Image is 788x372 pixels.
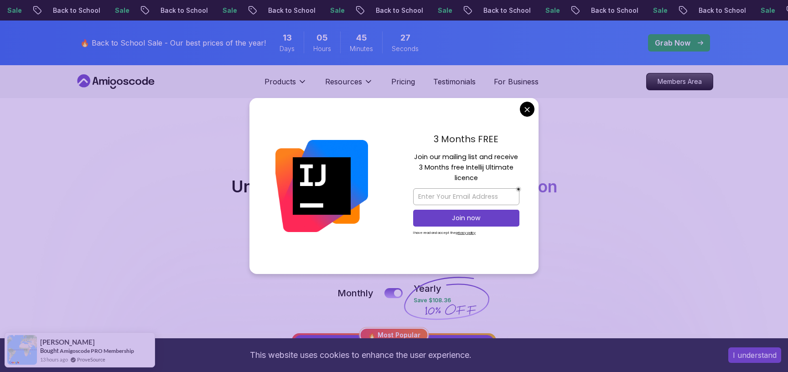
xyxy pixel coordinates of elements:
[647,73,713,90] p: Members Area
[7,335,37,365] img: provesource social proof notification image
[325,76,362,87] p: Resources
[356,31,367,44] span: 45 Minutes
[694,6,723,15] p: Sale
[264,6,293,15] p: Sale
[40,338,95,346] span: [PERSON_NAME]
[7,345,715,365] div: This website uses cookies to enhance the user experience.
[371,6,400,15] p: Sale
[309,6,371,15] p: Back to School
[264,76,307,94] button: Products
[417,6,479,15] p: Back to School
[202,6,264,15] p: Back to School
[325,76,373,94] button: Resources
[586,6,616,15] p: Sale
[392,44,419,53] span: Seconds
[479,6,508,15] p: Sale
[60,347,134,354] a: Amigoscode PRO Membership
[350,44,373,53] span: Minutes
[80,37,266,48] p: 🔥 Back to School Sale - Our best prices of the year!
[391,76,415,87] a: Pricing
[264,76,296,87] p: Products
[40,347,59,354] span: Bought
[48,6,78,15] p: Sale
[231,177,557,196] h2: Unlimited Learning with
[316,31,328,44] span: 5 Hours
[632,6,694,15] p: Back to School
[77,356,105,363] a: ProveSource
[156,6,185,15] p: Sale
[40,356,68,363] span: 13 hours ago
[728,347,781,363] button: Accept cookies
[524,6,586,15] p: Back to School
[337,287,373,300] p: Monthly
[313,44,331,53] span: Hours
[655,37,690,48] p: Grab Now
[280,44,295,53] span: Days
[646,73,713,90] a: Members Area
[400,31,410,44] span: 27 Seconds
[283,31,292,44] span: 13 Days
[94,6,156,15] p: Back to School
[494,76,539,87] a: For Business
[433,76,476,87] a: Testimonials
